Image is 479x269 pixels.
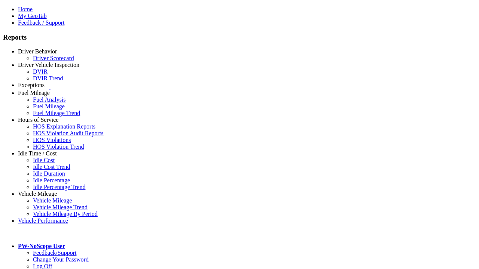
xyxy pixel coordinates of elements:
[3,33,476,41] h3: Reports
[33,204,88,210] a: Vehicle Mileage Trend
[33,164,70,170] a: Idle Cost Trend
[33,143,84,150] a: HOS Violation Trend
[18,150,57,157] a: Idle Time / Cost
[33,68,48,75] a: DVIR
[33,123,95,130] a: HOS Explanation Reports
[33,75,63,81] a: DVIR Trend
[33,250,76,256] a: Feedback/Support
[18,117,58,123] a: Hours of Service
[33,96,66,103] a: Fuel Analysis
[18,217,68,224] a: Vehicle Performance
[18,19,64,26] a: Feedback / Support
[33,170,65,177] a: Idle Duration
[33,103,65,109] a: Fuel Mileage
[33,177,70,183] a: Idle Percentage
[33,89,87,95] a: Critical Engine Events
[33,55,74,61] a: Driver Scorecard
[33,256,89,263] a: Change Your Password
[33,157,55,163] a: Idle Cost
[33,137,71,143] a: HOS Violations
[18,62,79,68] a: Driver Vehicle Inspection
[33,211,98,217] a: Vehicle Mileage By Period
[33,110,80,116] a: Fuel Mileage Trend
[18,191,57,197] a: Vehicle Mileage
[18,243,65,249] a: PW-NoScope User
[33,130,104,136] a: HOS Violation Audit Reports
[18,82,45,88] a: Exceptions
[33,197,72,204] a: Vehicle Mileage
[18,13,47,19] a: My GeoTab
[18,48,57,55] a: Driver Behavior
[18,90,50,96] a: Fuel Mileage
[33,184,85,190] a: Idle Percentage Trend
[18,6,33,12] a: Home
